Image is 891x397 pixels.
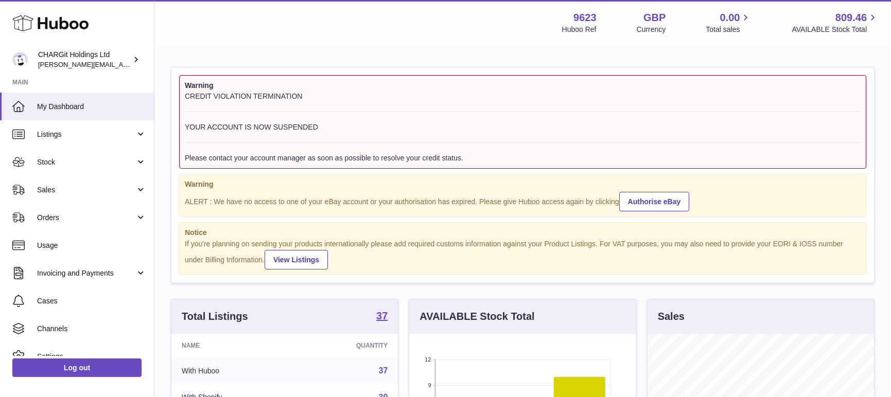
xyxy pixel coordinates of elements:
a: View Listings [265,250,328,269]
strong: Warning [185,179,861,189]
div: Huboo Ref [562,25,597,34]
span: Listings [37,130,135,139]
th: Name [171,334,293,357]
div: CREDIT VIOLATION TERMINATION YOUR ACCOUNT IS NOW SUSPENDED Please contact your account manager as... [185,92,861,163]
text: 9 [428,382,431,388]
div: If you're planning on sending your products internationally please add required customs informati... [185,239,861,270]
strong: Notice [185,228,861,238]
div: Currency [637,25,666,34]
a: Log out [12,358,142,377]
a: 0.00 Total sales [706,11,752,34]
span: Cases [37,296,146,306]
span: Channels [37,324,146,334]
span: Total sales [706,25,752,34]
span: [PERSON_NAME][EMAIL_ADDRESS][DOMAIN_NAME] [38,60,206,68]
span: Stock [37,157,135,167]
text: 12 [425,356,431,363]
a: 37 [376,311,388,323]
th: Quantity [293,334,398,357]
a: 37 [379,366,388,375]
span: Sales [37,185,135,195]
a: 809.46 AVAILABLE Stock Total [792,11,879,34]
span: My Dashboard [37,102,146,112]
span: Usage [37,241,146,250]
span: Orders [37,213,135,223]
h3: AVAILABLE Stock Total [420,310,534,323]
img: francesca@chargit.co.uk [12,52,28,67]
td: With Huboo [171,357,293,384]
strong: 9623 [573,11,597,25]
strong: 37 [376,311,388,321]
span: 0.00 [720,11,740,25]
span: 809.46 [835,11,867,25]
span: AVAILABLE Stock Total [792,25,879,34]
div: CHARGit Holdings Ltd [38,50,131,69]
span: Invoicing and Payments [37,268,135,278]
strong: Warning [185,81,861,91]
h3: Sales [658,310,685,323]
h3: Total Listings [182,310,248,323]
strong: GBP [643,11,666,25]
span: Settings [37,352,146,362]
div: ALERT : We have no access to one of your eBay account or your authorisation has expired. Please g... [185,190,861,211]
a: Authorise eBay [619,192,690,211]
